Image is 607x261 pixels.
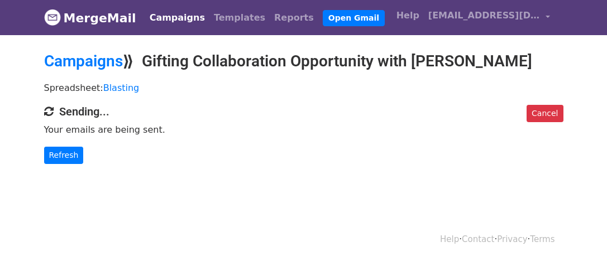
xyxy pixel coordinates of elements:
a: Campaigns [145,7,209,29]
a: [EMAIL_ADDRESS][DOMAIN_NAME] [424,4,555,31]
a: Help [440,234,459,244]
a: Privacy [497,234,527,244]
a: Blasting [103,83,140,93]
span: [EMAIL_ADDRESS][DOMAIN_NAME] [428,9,540,22]
a: Campaigns [44,52,123,70]
a: Help [392,4,424,27]
a: Templates [209,7,270,29]
h4: Sending... [44,105,563,118]
a: Contact [462,234,494,244]
a: Terms [530,234,555,244]
p: Your emails are being sent. [44,124,563,136]
h2: ⟫ Gifting Collaboration Opportunity with [PERSON_NAME] [44,52,563,71]
p: Spreadsheet: [44,82,563,94]
a: Open Gmail [323,10,385,26]
a: MergeMail [44,6,136,30]
img: MergeMail logo [44,9,61,26]
a: Cancel [527,105,563,122]
a: Reports [270,7,318,29]
a: Refresh [44,147,84,164]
